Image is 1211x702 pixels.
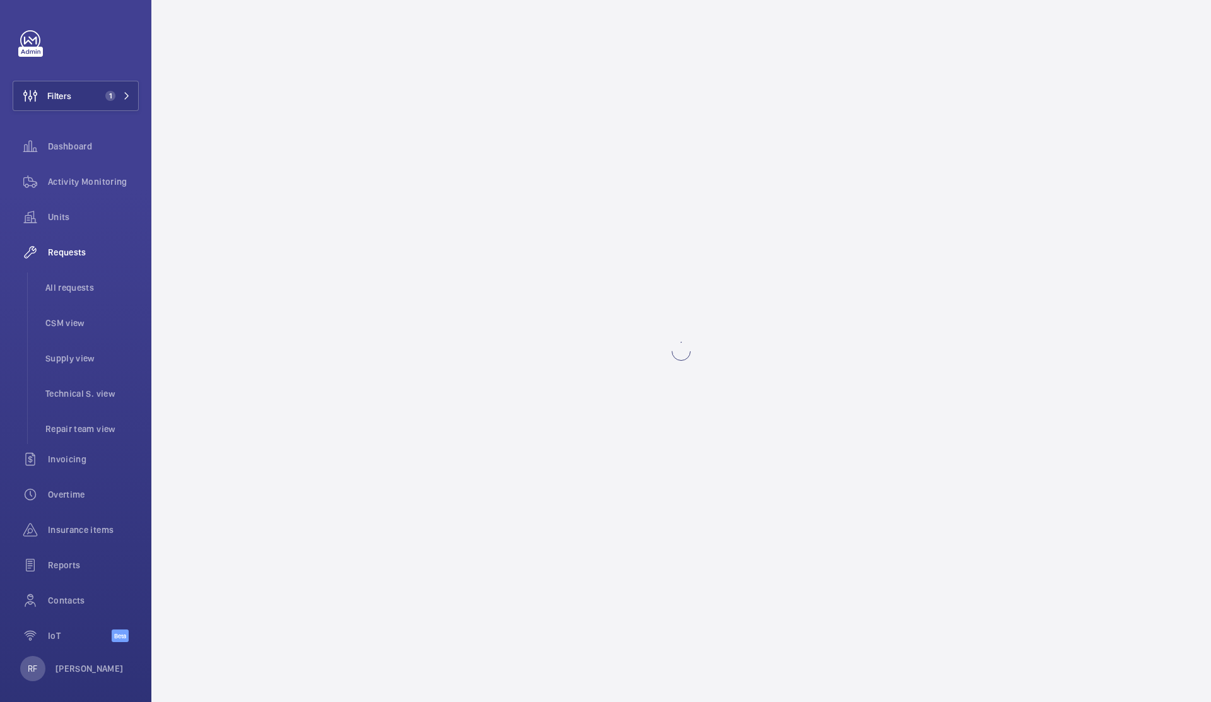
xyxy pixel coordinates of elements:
span: IoT [48,629,112,642]
span: Insurance items [48,524,139,536]
span: Beta [112,629,129,642]
button: Filters1 [13,81,139,111]
span: 1 [105,91,115,101]
span: Units [48,211,139,223]
span: Requests [48,246,139,259]
span: Contacts [48,594,139,607]
span: Reports [48,559,139,571]
span: Filters [47,90,71,102]
p: [PERSON_NAME] [56,662,124,675]
p: RF [28,662,37,675]
span: Dashboard [48,140,139,153]
span: Repair team view [45,423,139,435]
span: Supply view [45,352,139,365]
span: Overtime [48,488,139,501]
span: Technical S. view [45,387,139,400]
span: Activity Monitoring [48,175,139,188]
span: CSM view [45,317,139,329]
span: All requests [45,281,139,294]
span: Invoicing [48,453,139,465]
